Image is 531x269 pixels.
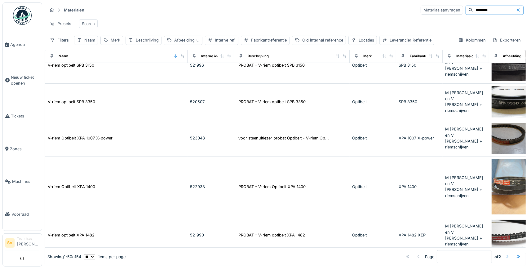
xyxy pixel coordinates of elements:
div: SPB 3150 [399,62,440,68]
div: V-riem optibelt SPB 3150 [48,62,94,68]
div: Optibelt [352,232,394,238]
a: Nieuw ticket openen [3,61,42,100]
div: M [PERSON_NAME] en V [PERSON_NAME] + riemschijven [445,90,487,114]
div: XPA 1482 XEP [399,232,440,238]
a: Machines [3,165,42,198]
div: Locaties [359,37,374,43]
div: Leverancier Referentie [390,37,431,43]
div: Naam [84,37,95,43]
div: Beschrijving [136,37,159,43]
div: 520507 [190,99,232,105]
span: Machines [12,179,39,184]
div: PROBAT - V-riem optibelt XPA 1482 [238,232,305,238]
div: Search [82,21,95,27]
div: M [PERSON_NAME] en V [PERSON_NAME] + riemschijven [445,126,487,150]
div: 523048 [190,135,232,141]
div: Presets [47,19,74,28]
div: Materiaalaanvragen [421,6,463,15]
div: V-riem Optibelt XPA 1400 [48,184,95,190]
span: Zones [10,146,39,152]
div: Fabrikantreferentie [410,54,442,59]
a: Voorraad [3,198,42,231]
div: items per page [84,254,126,260]
div: V-riem optibelt XPA 1482 [48,232,95,238]
div: Old internal reference [302,37,343,43]
div: Merk [111,37,120,43]
li: [PERSON_NAME] [17,236,39,249]
div: Merk [363,54,372,59]
div: Interne ref. [215,37,236,43]
div: M [PERSON_NAME] en V [PERSON_NAME] + riemschijven [445,175,487,199]
div: Page [425,254,434,260]
div: Afbeelding [174,37,200,43]
div: voor steenuitlezer probat Optibelt - V-riem Op... [238,135,329,141]
div: V-riem optibelt SPB 3350 [48,99,95,105]
span: Nieuw ticket openen [11,74,39,86]
div: M [PERSON_NAME] en V [PERSON_NAME] + riemschijven [445,53,487,77]
div: SPB 3350 [399,99,440,105]
div: Fabrikantreferentie [251,37,287,43]
div: Naam [59,54,68,59]
strong: of 2 [494,254,501,260]
a: Agenda [3,28,42,61]
div: 521996 [190,62,232,68]
a: Zones [3,132,42,165]
strong: Materialen [61,7,87,13]
div: 521990 [190,232,232,238]
div: Beschrijving [248,54,269,59]
span: Agenda [10,42,39,47]
div: 522938 [190,184,232,190]
div: PROBAT - V-riem optibelt SPB 3350 [238,99,306,105]
li: SV [5,238,15,248]
div: M [PERSON_NAME] en V [PERSON_NAME] + riemschijven [445,223,487,247]
span: Tickets [11,113,39,119]
a: SV Technicus[PERSON_NAME] [5,236,39,251]
div: PROBAT - V-riem optibelt SPB 3150 [238,62,305,68]
div: PROBAT - V-riem Optibelt XPA 1400 [238,184,306,190]
div: Optibelt [352,135,394,141]
div: Optibelt [352,62,394,68]
div: XPA 1007 X-power [399,135,440,141]
div: Optibelt [352,99,394,105]
div: Filters [47,36,72,45]
div: Materiaalcategorie [456,54,488,59]
img: Badge_color-CXgf-gQk.svg [13,6,32,25]
div: Interne identificator [201,54,235,59]
div: Exporteren [490,36,524,45]
div: Technicus [17,236,39,241]
div: Optibelt [352,184,394,190]
div: Afbeelding [503,54,521,59]
div: XPA 1400 [399,184,440,190]
div: V-riem Optibelt XPA 1007 X-power [48,135,113,141]
a: Tickets [3,100,42,133]
div: Showing 1 - 50 of 54 [47,254,81,260]
span: Voorraad [11,211,39,217]
div: Kolommen [456,36,489,45]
